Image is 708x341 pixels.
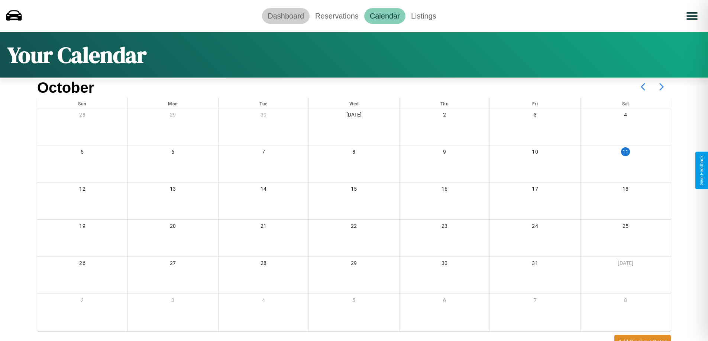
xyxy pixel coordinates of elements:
div: Give Feedback [699,155,704,186]
div: Sun [37,98,127,108]
div: 3 [490,108,580,124]
div: 19 [37,220,127,235]
div: 29 [128,108,218,124]
div: 31 [490,257,580,272]
div: 7 [219,145,309,161]
div: [DATE] [309,108,399,124]
div: 5 [37,145,127,161]
div: 15 [309,183,399,198]
div: 8 [309,145,399,161]
div: Tue [219,98,309,108]
div: [DATE] [581,257,671,272]
a: Reservations [310,8,364,24]
div: 10 [490,145,580,161]
div: 17 [490,183,580,198]
div: 14 [219,183,309,198]
div: 30 [400,257,490,272]
div: 27 [128,257,218,272]
div: 4 [581,108,671,124]
div: 4 [219,294,309,309]
div: 26 [37,257,127,272]
div: Fri [490,98,580,108]
div: 20 [128,220,218,235]
div: 16 [400,183,490,198]
div: 25 [581,220,671,235]
div: Thu [400,98,490,108]
a: Calendar [364,8,405,24]
div: 7 [490,294,580,309]
div: Mon [128,98,218,108]
div: 2 [400,108,490,124]
div: 30 [219,108,309,124]
div: Wed [309,98,399,108]
div: 28 [219,257,309,272]
a: Dashboard [262,8,310,24]
div: 23 [400,220,490,235]
div: 3 [128,294,218,309]
div: 22 [309,220,399,235]
div: 9 [400,145,490,161]
div: 12 [37,183,127,198]
h1: Your Calendar [7,40,146,70]
div: 13 [128,183,218,198]
div: Sat [581,98,671,108]
div: 18 [581,183,671,198]
div: 2 [37,294,127,309]
div: 21 [219,220,309,235]
div: 29 [309,257,399,272]
div: 24 [490,220,580,235]
h2: October [37,79,94,96]
div: 6 [400,294,490,309]
button: Open menu [682,6,702,26]
div: 28 [37,108,127,124]
div: 11 [621,147,630,156]
a: Listings [405,8,442,24]
div: 5 [309,294,399,309]
div: 8 [581,294,671,309]
div: 6 [128,145,218,161]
